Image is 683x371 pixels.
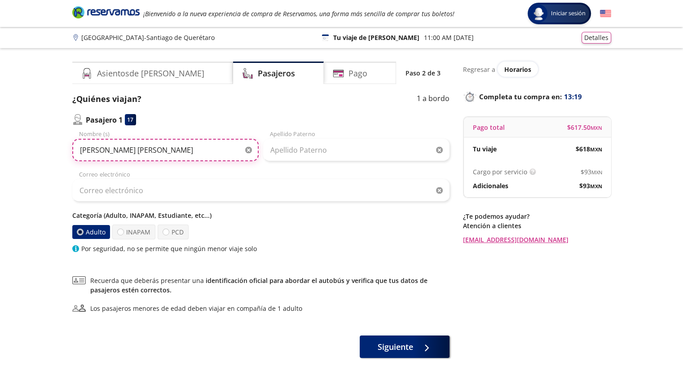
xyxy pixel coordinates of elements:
[81,244,257,253] p: Por seguridad, no se permite que ningún menor viaje solo
[590,146,602,153] small: MXN
[86,115,123,125] p: Pasajero 1
[72,139,259,161] input: Nombre (s)
[72,93,141,105] p: ¿Quiénes viajan?
[333,33,419,42] p: Tu viaje de [PERSON_NAME]
[112,225,155,239] label: INAPAM
[463,221,611,230] p: Atención a clientes
[463,62,611,77] div: Regresar a ver horarios
[463,65,495,74] p: Regresar a
[473,181,508,190] p: Adicionales
[576,144,602,154] span: $ 618
[473,123,505,132] p: Pago total
[72,5,140,19] i: Brand Logo
[348,67,367,79] h4: Pago
[72,179,449,202] input: Correo electrónico
[473,144,497,154] p: Tu viaje
[600,8,611,19] button: English
[463,90,611,103] p: Completa tu compra en :
[125,114,136,125] div: 17
[360,336,449,358] button: Siguiente
[463,212,611,221] p: ¿Te podemos ayudar?
[591,169,602,176] small: MXN
[72,211,449,220] p: Categoría (Adulto, INAPAM, Estudiante, etc...)
[590,124,602,131] small: MXN
[590,183,602,190] small: MXN
[97,67,204,79] h4: Asientos de [PERSON_NAME]
[72,225,110,239] label: Adulto
[504,65,531,74] span: Horarios
[473,167,527,177] p: Cargo por servicio
[582,32,611,44] button: Detalles
[90,304,302,313] div: Los pasajeros menores de edad deben viajar en compañía de 1 adulto
[158,225,189,239] label: PCD
[90,276,427,294] a: identificación oficial para abordar el autobús y verifica que tus datos de pasajeros estén correc...
[564,92,582,102] span: 13:19
[143,9,454,18] em: ¡Bienvenido a la nueva experiencia de compra de Reservamos, una forma más sencilla de comprar tus...
[579,181,602,190] span: $ 93
[547,9,589,18] span: Iniciar sesión
[567,123,602,132] span: $ 617.50
[405,68,441,78] p: Paso 2 de 3
[263,139,449,161] input: Apellido Paterno
[424,33,474,42] p: 11:00 AM [DATE]
[581,167,602,177] span: $ 93
[258,67,295,79] h4: Pasajeros
[378,341,413,353] span: Siguiente
[417,93,449,105] p: 1 a bordo
[72,5,140,22] a: Brand Logo
[90,276,449,295] span: Recuerda que deberás presentar una
[81,33,215,42] p: [GEOGRAPHIC_DATA] - Santiago de Querétaro
[463,235,611,244] a: [EMAIL_ADDRESS][DOMAIN_NAME]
